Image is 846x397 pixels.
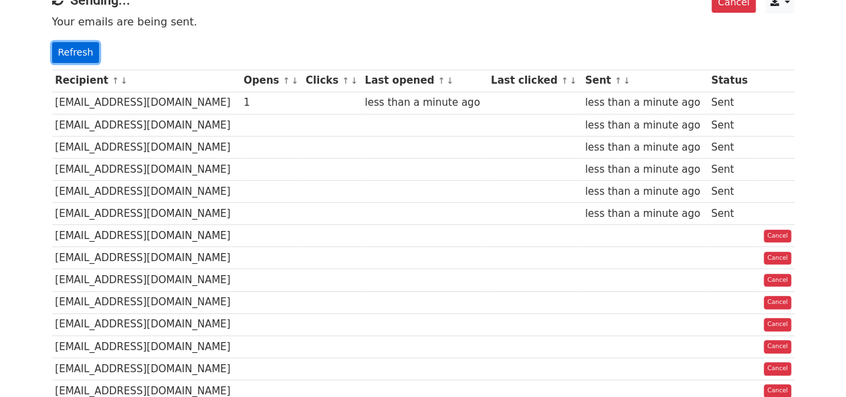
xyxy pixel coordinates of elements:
td: Sent [708,158,752,180]
td: Sent [708,203,752,225]
div: less than a minute ago [585,140,705,155]
td: [EMAIL_ADDRESS][DOMAIN_NAME] [52,92,241,114]
th: Sent [582,70,708,92]
a: Cancel [764,362,791,376]
th: Recipient [52,70,241,92]
a: ↓ [350,76,358,86]
td: Sent [708,92,752,114]
div: less than a minute ago [585,206,705,222]
th: Clicks [302,70,361,92]
td: [EMAIL_ADDRESS][DOMAIN_NAME] [52,114,241,136]
td: [EMAIL_ADDRESS][DOMAIN_NAME] [52,158,241,180]
a: ↓ [120,76,128,86]
a: ↑ [112,76,119,86]
td: [EMAIL_ADDRESS][DOMAIN_NAME] [52,313,241,335]
a: ↑ [438,76,445,86]
a: ↓ [446,76,453,86]
a: ↓ [569,76,576,86]
a: ↑ [561,76,568,86]
a: Cancel [764,274,791,287]
a: ↑ [615,76,622,86]
td: Sent [708,136,752,158]
iframe: Chat Widget [779,333,846,397]
td: [EMAIL_ADDRESS][DOMAIN_NAME] [52,358,241,380]
td: Sent [708,114,752,136]
td: [EMAIL_ADDRESS][DOMAIN_NAME] [52,335,241,358]
p: Your emails are being sent. [52,15,795,29]
td: [EMAIL_ADDRESS][DOMAIN_NAME] [52,203,241,225]
div: less than a minute ago [585,162,705,177]
td: [EMAIL_ADDRESS][DOMAIN_NAME] [52,247,241,269]
td: [EMAIL_ADDRESS][DOMAIN_NAME] [52,269,241,291]
a: Cancel [764,296,791,309]
td: [EMAIL_ADDRESS][DOMAIN_NAME] [52,291,241,313]
a: ↓ [623,76,631,86]
div: 1 [243,95,299,110]
a: ↑ [342,76,349,86]
td: [EMAIL_ADDRESS][DOMAIN_NAME] [52,225,241,247]
a: Cancel [764,340,791,353]
div: less than a minute ago [364,95,484,110]
td: [EMAIL_ADDRESS][DOMAIN_NAME] [52,136,241,158]
a: Cancel [764,230,791,243]
div: less than a minute ago [585,95,705,110]
a: ↑ [283,76,290,86]
th: Last clicked [488,70,582,92]
td: [EMAIL_ADDRESS][DOMAIN_NAME] [52,181,241,203]
th: Opens [240,70,302,92]
td: Sent [708,181,752,203]
a: Cancel [764,318,791,331]
th: Last opened [362,70,488,92]
div: less than a minute ago [585,118,705,133]
a: ↓ [291,76,298,86]
th: Status [708,70,752,92]
a: Cancel [764,252,791,265]
div: less than a minute ago [585,184,705,200]
a: Refresh [52,42,100,63]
